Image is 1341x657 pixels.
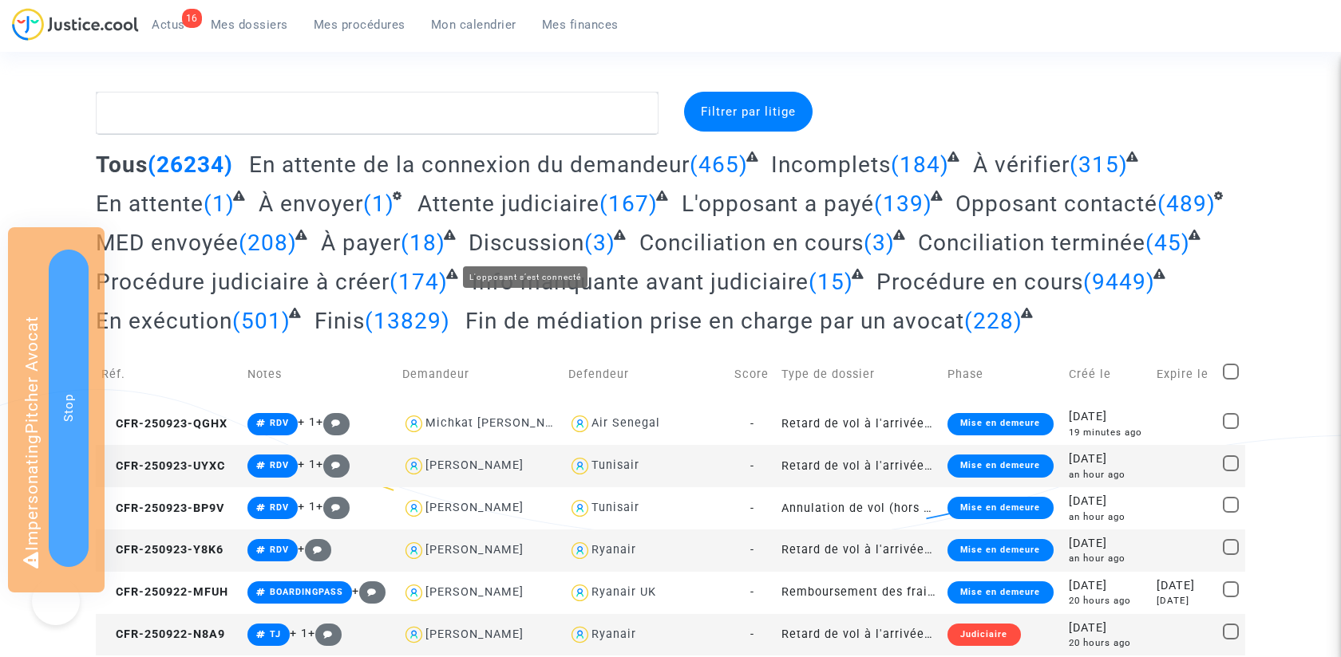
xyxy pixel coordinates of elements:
[701,104,796,119] span: Filtrer par litige
[152,18,185,32] span: Actus
[96,151,148,178] span: Tous
[947,624,1020,646] div: Judiciaire
[316,458,350,471] span: +
[591,501,639,514] div: Tunisair
[270,545,289,555] span: RDV
[568,624,591,647] img: icon-user.svg
[298,458,316,471] span: + 1
[469,230,584,256] span: Discussion
[771,151,891,178] span: Incomplets
[314,18,405,32] span: Mes procédures
[874,191,932,217] span: (139)
[211,18,288,32] span: Mes dossiers
[425,543,524,557] div: [PERSON_NAME]
[1069,493,1145,510] div: [DATE]
[101,627,225,641] span: CFR-250922-N8A9
[290,627,308,640] span: + 1
[591,543,636,557] div: Ryanair
[1069,552,1145,565] div: an hour ago
[1157,594,1211,608] div: [DATE]
[101,585,228,599] span: CFR-250922-MFUH
[1069,577,1145,595] div: [DATE]
[1069,636,1145,650] div: 20 hours ago
[947,454,1053,477] div: Mise en demeure
[425,416,576,430] div: Michkat [PERSON_NAME]
[599,191,658,217] span: (167)
[101,417,227,431] span: CFR-250923-QGHX
[270,418,289,428] span: RDV
[204,191,235,217] span: (1)
[776,487,942,529] td: Annulation de vol (hors UE - Convention de [GEOGRAPHIC_DATA])
[402,454,425,478] img: icon-user.svg
[314,308,365,334] span: Finis
[96,230,239,256] span: MED envoyée
[1069,594,1145,608] div: 20 hours ago
[239,230,297,256] span: (208)
[101,543,223,557] span: CFR-250923-Y8K6
[402,581,425,604] img: icon-user.svg
[1069,620,1145,637] div: [DATE]
[270,587,343,597] span: BOARDINGPASS
[809,269,853,295] span: (15)
[182,9,202,28] div: 16
[1069,408,1145,426] div: [DATE]
[973,151,1070,178] span: À vérifier
[1069,510,1145,524] div: an hour ago
[947,413,1053,435] div: Mise en demeure
[8,227,105,592] div: Impersonating
[49,250,89,567] button: Stop
[198,13,301,37] a: Mes dossiers
[101,459,225,473] span: CFR-250923-UYXC
[298,500,316,513] span: + 1
[363,191,394,217] span: (1)
[942,346,1063,403] td: Phase
[729,346,776,403] td: Score
[750,417,754,431] span: -
[750,627,754,641] span: -
[1157,191,1216,217] span: (489)
[750,502,754,515] span: -
[690,151,748,178] span: (465)
[401,230,445,256] span: (18)
[308,627,342,640] span: +
[316,415,350,429] span: +
[390,269,448,295] span: (174)
[542,18,619,32] span: Mes finances
[776,614,942,656] td: Retard de vol à l'arrivée (Règlement CE n°261/2004)
[270,460,289,470] span: RDV
[591,458,639,472] div: Tunisair
[750,459,754,473] span: -
[402,624,425,647] img: icon-user.svg
[639,230,864,256] span: Conciliation en cours
[568,581,591,604] img: icon-user.svg
[947,539,1053,561] div: Mise en demeure
[876,269,1083,295] span: Procédure en cours
[61,394,76,422] span: Stop
[402,497,425,520] img: icon-user.svg
[402,412,425,435] img: icon-user.svg
[270,629,281,639] span: TJ
[96,269,390,295] span: Procédure judiciaire à créer
[298,415,316,429] span: + 1
[425,501,524,514] div: [PERSON_NAME]
[1151,346,1216,403] td: Expire le
[1157,577,1211,595] div: [DATE]
[1069,468,1145,482] div: an hour ago
[397,346,563,403] td: Demandeur
[568,497,591,520] img: icon-user.svg
[568,412,591,435] img: icon-user.svg
[947,497,1053,519] div: Mise en demeure
[418,13,529,37] a: Mon calendrier
[465,308,964,334] span: Fin de médiation prise en charge par un avocat
[417,191,599,217] span: Attente judiciaire
[591,416,660,430] div: Air Senegal
[1069,450,1145,468] div: [DATE]
[776,403,942,445] td: Retard de vol à l'arrivée (hors UE - Convention de [GEOGRAPHIC_DATA])
[270,502,289,513] span: RDV
[425,458,524,472] div: [PERSON_NAME]
[316,500,350,513] span: +
[591,627,636,641] div: Ryanair
[425,585,524,599] div: [PERSON_NAME]
[563,346,729,403] td: Defendeur
[425,627,524,641] div: [PERSON_NAME]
